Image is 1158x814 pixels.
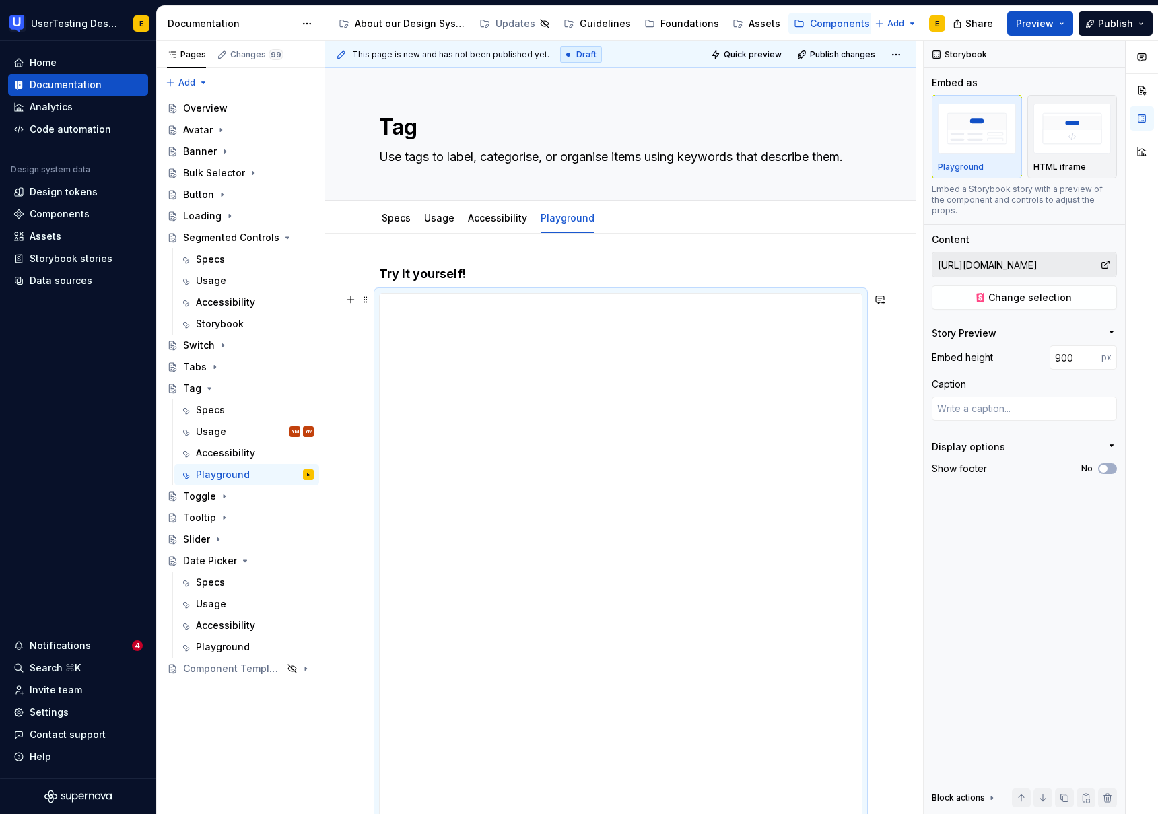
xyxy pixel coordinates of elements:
a: Slider [162,529,319,550]
button: Help [8,746,148,768]
a: Components [788,13,875,34]
div: Tabs [183,360,207,374]
textarea: Tag [376,111,860,143]
div: Tag [183,382,201,395]
a: Specs [382,212,411,224]
a: PlaygroundE [174,464,319,485]
a: Loading [162,205,319,227]
span: Add [887,18,904,29]
a: Assets [8,226,148,247]
a: Playground [174,636,319,658]
div: Usage [196,597,226,611]
a: Usage [174,593,319,615]
a: Date Picker [162,550,319,572]
div: Loading [183,209,222,223]
div: Design system data [11,164,90,175]
div: E [935,18,939,29]
button: Add [162,73,212,92]
div: Embed as [932,76,978,90]
p: Playground [938,162,984,172]
div: Accessibility [196,296,255,309]
a: Specs [174,399,319,421]
button: Quick preview [707,45,788,64]
a: Toggle [162,485,319,507]
button: Story Preview [932,327,1117,340]
a: Bulk Selector [162,162,319,184]
span: Publish changes [810,49,875,60]
div: YM [292,425,299,438]
div: About our Design System [355,17,466,30]
a: Tooltip [162,507,319,529]
a: Specs [174,248,319,270]
a: Components [8,203,148,225]
a: Accessibility [174,615,319,636]
label: No [1081,463,1093,474]
a: Accessibility [174,442,319,464]
div: Date Picker [183,554,237,568]
div: Button [183,188,214,201]
div: UserTesting Design System [31,17,117,30]
div: Playground [196,640,250,654]
div: Avatar [183,123,213,137]
a: Overview [162,98,319,119]
div: Accessibility [196,446,255,460]
div: Accessibility [463,203,533,232]
div: Toggle [183,489,216,503]
span: Quick preview [724,49,782,60]
a: Usage [174,270,319,292]
a: UsageYMYM [174,421,319,442]
div: Usage [419,203,460,232]
button: Publish changes [793,45,881,64]
div: Settings [30,706,69,719]
a: Usage [424,212,454,224]
div: E [307,468,310,481]
div: Tooltip [183,511,216,524]
input: Auto [1050,345,1101,370]
div: Pages [167,49,206,60]
div: Segmented Controls [183,231,279,244]
div: Assets [30,230,61,243]
div: Specs [196,576,225,589]
a: Home [8,52,148,73]
div: Bulk Selector [183,166,245,180]
div: Contact support [30,728,106,741]
a: Button [162,184,319,205]
p: HTML iframe [1033,162,1086,172]
h4: Try it yourself! [379,266,862,282]
a: Avatar [162,119,319,141]
button: Publish [1079,11,1153,36]
a: Updates [474,13,555,34]
div: Caption [932,378,966,391]
div: Usage [196,274,226,287]
div: Components [810,17,870,30]
a: Documentation [8,74,148,96]
button: Share [946,11,1002,36]
a: Switch [162,335,319,356]
div: Documentation [30,78,102,92]
a: Playground [541,212,594,224]
svg: Supernova Logo [44,790,112,803]
a: Data sources [8,270,148,292]
button: Contact support [8,724,148,745]
div: Accessibility [196,619,255,632]
div: Usage [196,425,226,438]
a: Storybook stories [8,248,148,269]
a: About our Design System [333,13,471,34]
div: Search ⌘K [30,661,81,675]
button: Add [871,14,921,33]
a: Code automation [8,118,148,140]
a: Foundations [639,13,724,34]
div: Changes [230,49,283,60]
a: Segmented Controls [162,227,319,248]
div: Documentation [168,17,295,30]
span: 99 [269,49,283,60]
div: Playground [535,203,600,232]
div: Analytics [30,100,73,114]
span: Share [965,17,993,30]
div: Component Template [183,662,283,675]
button: Display options [932,440,1117,454]
button: Notifications4 [8,635,148,656]
div: Design tokens [30,185,98,199]
a: Tabs [162,356,319,378]
span: Change selection [988,291,1072,304]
